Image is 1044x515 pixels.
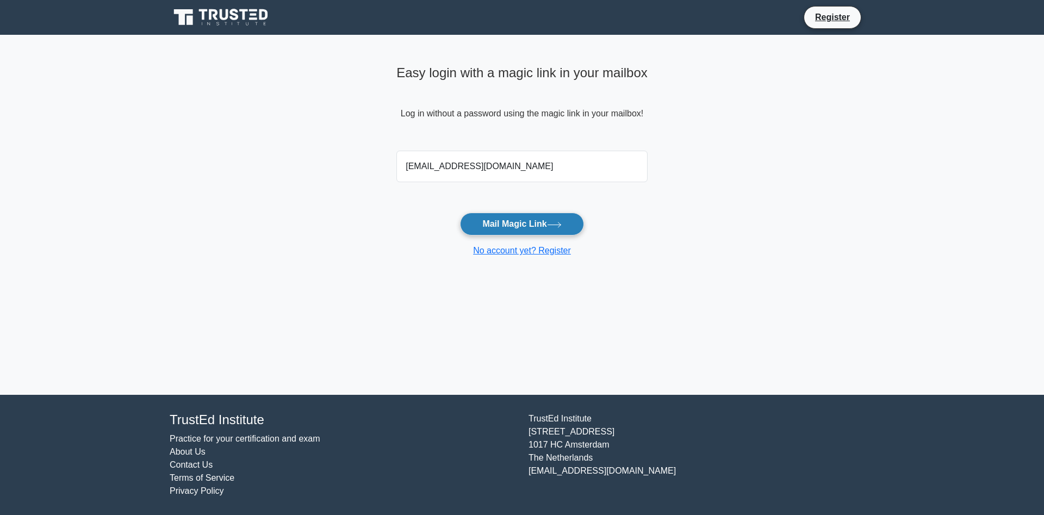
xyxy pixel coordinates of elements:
input: Email [396,151,648,182]
h4: TrustEd Institute [170,412,515,428]
a: Register [809,10,856,24]
div: Log in without a password using the magic link in your mailbox! [396,61,648,146]
h4: Easy login with a magic link in your mailbox [396,65,648,81]
a: Practice for your certification and exam [170,434,320,443]
a: Terms of Service [170,473,234,482]
a: Privacy Policy [170,486,224,495]
a: Contact Us [170,460,213,469]
a: About Us [170,447,206,456]
div: TrustEd Institute [STREET_ADDRESS] 1017 HC Amsterdam The Netherlands [EMAIL_ADDRESS][DOMAIN_NAME] [522,412,881,498]
a: No account yet? Register [473,246,571,255]
button: Mail Magic Link [460,213,583,235]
